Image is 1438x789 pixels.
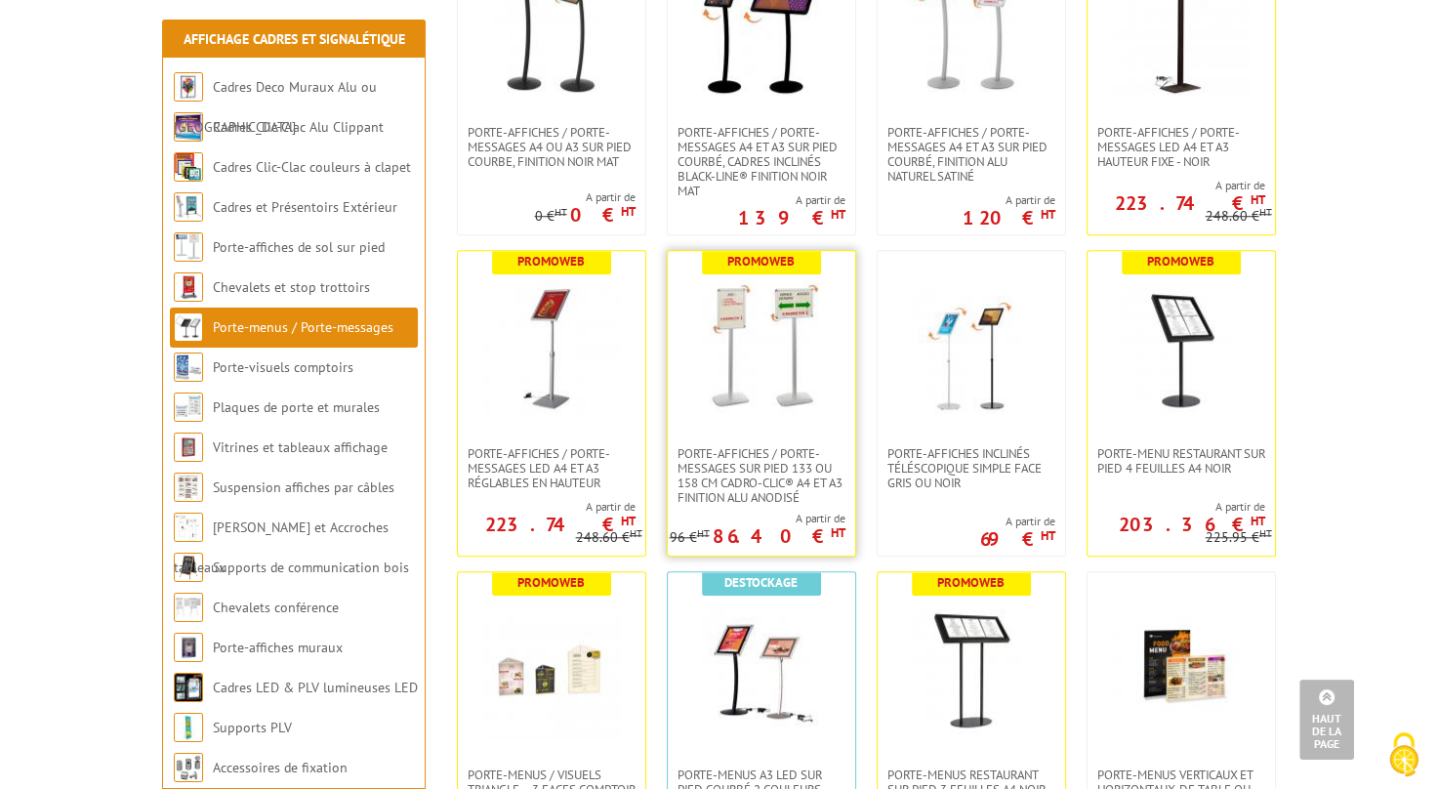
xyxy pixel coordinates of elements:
[670,530,710,545] p: 96 €
[1088,446,1275,476] a: Porte-Menu Restaurant sur Pied 4 feuilles A4 Noir
[937,574,1005,591] b: Promoweb
[174,433,203,462] img: Vitrines et tableaux affichage
[1119,519,1265,530] p: 203.36 €
[1379,730,1428,779] img: Cookies (fenêtre modale)
[174,78,377,136] a: Cadres Deco Muraux Alu ou [GEOGRAPHIC_DATA]
[174,753,203,782] img: Accessoires de fixation
[213,318,393,336] a: Porte-menus / Porte-messages
[738,192,845,208] span: A partir de
[1206,209,1272,224] p: 248.60 €
[468,125,636,169] span: Porte-affiches / Porte-messages A4 ou A3 sur pied courbe, finition noir mat
[174,713,203,742] img: Supports PLV
[458,499,636,515] span: A partir de
[458,125,645,169] a: Porte-affiches / Porte-messages A4 ou A3 sur pied courbe, finition noir mat
[517,574,585,591] b: Promoweb
[630,526,642,540] sup: HT
[668,125,855,198] a: Porte-affiches / Porte-messages A4 et A3 sur pied courbé, cadres inclinés Black-Line® finition no...
[831,524,845,541] sup: HT
[1115,197,1265,209] p: 223.74 €
[174,232,203,262] img: Porte-affiches de sol sur pied
[1251,513,1265,529] sup: HT
[555,205,567,219] sup: HT
[963,212,1055,224] p: 120 €
[1088,499,1265,515] span: A partir de
[980,514,1055,529] span: A partir de
[213,398,380,416] a: Plaques de porte et murales
[174,673,203,702] img: Cadres LED & PLV lumineuses LED
[1088,125,1275,169] a: Porte-affiches / Porte-messages LED A4 et A3 hauteur fixe - Noir
[458,446,645,490] a: Porte-affiches / Porte-messages LED A4 et A3 réglables en hauteur
[1041,527,1055,544] sup: HT
[570,209,636,221] p: 0 €
[174,513,203,542] img: Cimaises et Accroches tableaux
[174,272,203,302] img: Chevalets et stop trottoirs
[903,280,1040,417] img: Porte-affiches inclinés téléscopique simple face gris ou noir
[213,679,418,696] a: Cadres LED & PLV lumineuses LED
[1097,446,1265,476] span: Porte-Menu Restaurant sur Pied 4 feuilles A4 Noir
[678,125,845,198] span: Porte-affiches / Porte-messages A4 et A3 sur pied courbé, cadres inclinés Black-Line® finition no...
[535,189,636,205] span: A partir de
[887,125,1055,184] span: Porte-affiches / Porte-messages A4 et A3 sur pied courbé, finition alu naturel satiné
[174,593,203,622] img: Chevalets conférence
[621,513,636,529] sup: HT
[468,446,636,490] span: Porte-affiches / Porte-messages LED A4 et A3 réglables en hauteur
[693,602,830,738] img: Porte-Menus A3 LED sur pied courbé 2 couleurs disponibles
[174,633,203,662] img: Porte-affiches muraux
[980,533,1055,545] p: 69 €
[174,72,203,102] img: Cadres Deco Muraux Alu ou Bois
[713,530,845,542] p: 86.40 €
[213,238,385,256] a: Porte-affiches de sol sur pied
[213,759,348,776] a: Accessoires de fixation
[213,158,411,176] a: Cadres Clic-Clac couleurs à clapet
[1113,280,1250,417] img: Porte-Menu Restaurant sur Pied 4 feuilles A4 Noir
[727,253,795,270] b: Promoweb
[887,446,1055,490] span: Porte-affiches inclinés téléscopique simple face gris ou noir
[670,511,845,526] span: A partir de
[1370,723,1438,789] button: Cookies (fenêtre modale)
[668,446,855,505] a: Porte-affiches / Porte-messages sur pied 133 ou 158 cm Cadro-Clic® A4 et A3 finition alu anodisé
[213,639,343,656] a: Porte-affiches muraux
[174,393,203,422] img: Plaques de porte et murales
[213,438,388,456] a: Vitrines et tableaux affichage
[213,118,384,136] a: Cadres Clic-Clac Alu Clippant
[174,519,389,576] a: [PERSON_NAME] et Accroches tableaux
[693,280,830,417] img: Porte-affiches / Porte-messages sur pied 133 ou 158 cm Cadro-Clic® A4 et A3 finition alu anodisé
[963,192,1055,208] span: A partir de
[184,30,405,48] a: Affichage Cadres et Signalétique
[483,602,620,738] img: Porte-menus / visuels triangle – 3 faces comptoir
[483,280,620,417] img: Porte-affiches / Porte-messages LED A4 et A3 réglables en hauteur
[1113,602,1250,738] img: Porte-Menus verticaux et horizontaux, de table ou comptoirs
[213,198,397,216] a: Cadres et Présentoirs Extérieur
[174,192,203,222] img: Cadres et Présentoirs Extérieur
[1097,125,1265,169] span: Porte-affiches / Porte-messages LED A4 et A3 hauteur fixe - Noir
[213,719,292,736] a: Supports PLV
[1259,205,1272,219] sup: HT
[1259,526,1272,540] sup: HT
[724,574,798,591] b: Destockage
[174,152,203,182] img: Cadres Clic-Clac couleurs à clapet
[831,206,845,223] sup: HT
[1041,206,1055,223] sup: HT
[738,212,845,224] p: 139 €
[213,599,339,616] a: Chevalets conférence
[878,446,1065,490] a: Porte-affiches inclinés téléscopique simple face gris ou noir
[576,530,642,545] p: 248.60 €
[1147,253,1214,270] b: Promoweb
[1299,680,1354,760] a: Haut de la page
[485,519,636,530] p: 223.74 €
[1206,530,1272,545] p: 225.95 €
[174,353,203,382] img: Porte-visuels comptoirs
[174,473,203,502] img: Suspension affiches par câbles
[621,203,636,220] sup: HT
[517,253,585,270] b: Promoweb
[903,602,1040,738] img: Porte-Menus Restaurant sur Pied 3 feuilles A4 Noir
[213,478,394,496] a: Suspension affiches par câbles
[1251,191,1265,208] sup: HT
[213,278,370,296] a: Chevalets et stop trottoirs
[535,209,567,224] p: 0 €
[213,559,409,576] a: Supports de communication bois
[678,446,845,505] span: Porte-affiches / Porte-messages sur pied 133 ou 158 cm Cadro-Clic® A4 et A3 finition alu anodisé
[174,312,203,342] img: Porte-menus / Porte-messages
[1088,178,1265,193] span: A partir de
[213,358,353,376] a: Porte-visuels comptoirs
